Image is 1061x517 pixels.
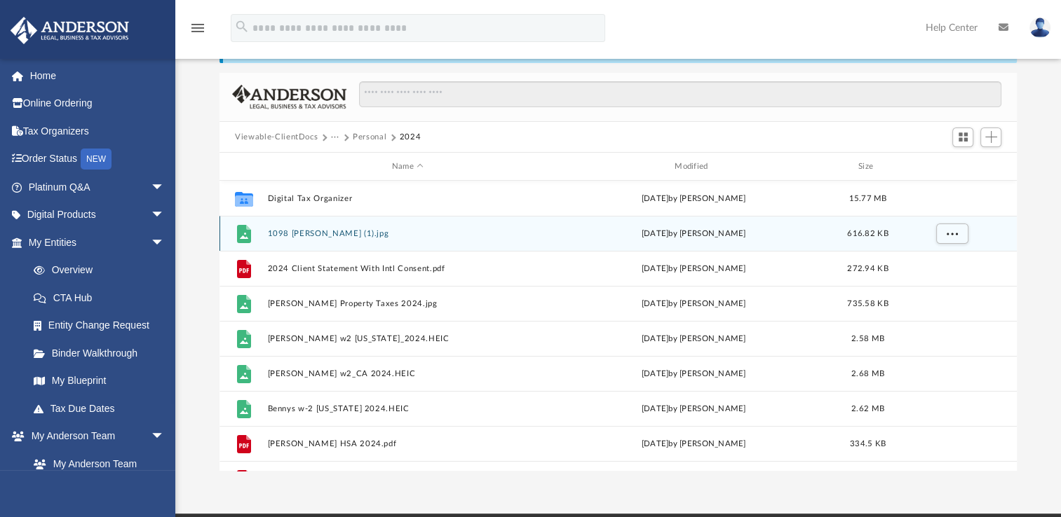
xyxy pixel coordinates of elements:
a: Entity Change Request [20,312,186,340]
div: id [902,160,1000,173]
img: Anderson Advisors Platinum Portal [6,17,133,44]
span: arrow_drop_down [151,201,179,230]
button: [PERSON_NAME] HSA 2024.pdf [268,439,548,448]
div: Name [267,160,548,173]
img: User Pic [1029,18,1050,38]
button: More options [936,223,968,244]
a: menu [189,27,206,36]
div: [DATE] by [PERSON_NAME] [554,298,834,310]
div: Size [840,160,896,173]
div: NEW [81,149,111,170]
span: arrow_drop_down [151,173,179,202]
a: Tax Due Dates [20,394,186,422]
span: 2.62 MB [851,405,884,413]
a: Order StatusNEW [10,145,186,174]
span: 2.58 MB [851,335,884,343]
i: menu [189,20,206,36]
a: Digital Productsarrow_drop_down [10,201,186,229]
div: [DATE] by [PERSON_NAME] [554,368,834,380]
input: Search files and folders [359,81,1001,108]
a: My Anderson Team [20,450,172,478]
button: Personal [353,131,386,144]
i: search [234,19,250,34]
div: grid [219,181,1017,471]
div: [DATE] by [PERSON_NAME] [554,193,834,205]
div: [DATE] by [PERSON_NAME] [554,333,834,345]
span: 2.68 MB [851,370,884,378]
a: Overview [20,256,186,284]
div: [DATE] by [PERSON_NAME] [554,403,834,415]
span: 616.82 KB [847,230,888,237]
button: 2024 [400,131,421,144]
span: 334.5 KB [850,440,886,448]
button: [PERSON_NAME] w2 [US_STATE]_2024.HEIC [268,334,548,343]
a: My Blueprint [20,367,179,395]
span: 735.58 KB [847,300,888,308]
span: 15.77 MB [849,195,887,202]
button: Bennys w-2 [US_STATE] 2024.HEIC [268,404,548,413]
a: My Anderson Teamarrow_drop_down [10,422,179,450]
div: [DATE] by [PERSON_NAME] [554,438,834,450]
a: Home [10,62,186,90]
button: [PERSON_NAME] Property Taxes 2024.jpg [268,299,548,308]
div: Modified [553,160,834,173]
button: 2024 Client Statement With Intl Consent.pdf [268,264,548,273]
div: id [226,160,261,173]
span: arrow_drop_down [151,228,179,257]
button: ··· [331,131,340,144]
button: 1098 [PERSON_NAME] (1).jpg [268,229,548,238]
span: arrow_drop_down [151,422,179,451]
button: Switch to Grid View [952,127,973,147]
a: Online Ordering [10,90,186,118]
a: My Entitiesarrow_drop_down [10,228,186,256]
button: [PERSON_NAME] w2_CA 2024.HEIC [268,369,548,378]
div: [DATE] by [PERSON_NAME] [554,263,834,275]
button: Viewable-ClientDocs [235,131,318,144]
div: [DATE] by [PERSON_NAME] [554,228,834,240]
span: 272.94 KB [847,265,888,273]
a: Platinum Q&Aarrow_drop_down [10,173,186,201]
a: Binder Walkthrough [20,339,186,367]
a: CTA Hub [20,284,186,312]
button: Add [980,127,1001,147]
button: Digital Tax Organizer [268,194,548,203]
a: Tax Organizers [10,117,186,145]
